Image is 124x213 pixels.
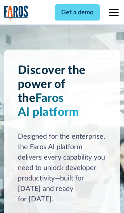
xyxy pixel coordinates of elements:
a: home [4,5,29,21]
img: Logo of the analytics and reporting company Faros. [4,5,29,21]
span: Faros AI platform [18,93,79,118]
h1: Discover the power of the [18,64,107,119]
a: Get a demo [55,4,100,21]
div: menu [105,3,120,22]
div: Designed for the enterprise, the Faros AI platform delivers every capability you need to unlock d... [18,132,107,205]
